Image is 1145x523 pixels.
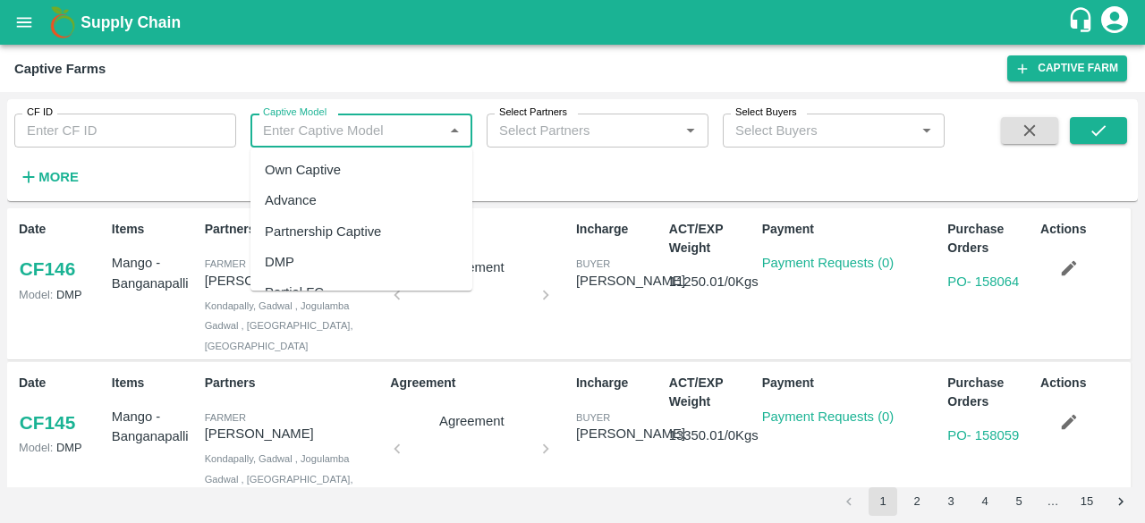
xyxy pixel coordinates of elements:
p: Payment [762,220,941,239]
span: Model: [19,441,53,454]
p: Incharge [576,374,662,392]
label: Select Buyers [735,105,797,120]
input: Enter CF ID [14,114,236,148]
p: Date [19,220,105,239]
div: customer-support [1067,6,1098,38]
p: Partners [205,374,384,392]
p: Items [112,220,198,239]
span: buyer [576,258,610,269]
a: Captive Farm [1007,55,1127,81]
p: Payment [762,374,941,392]
input: Enter Captive Model [256,119,437,142]
div: Advance [265,191,317,211]
div: Captive Farms [14,57,106,80]
a: Supply Chain [81,10,1067,35]
div: account of current user [1098,4,1131,41]
button: Close [443,119,466,142]
div: Own Captive [265,160,341,180]
p: Agreement [404,411,539,431]
button: Go to page 2 [903,487,931,516]
input: Select Partners [492,119,650,142]
button: Open [915,119,938,142]
span: Farmer [205,412,246,423]
button: Open [679,119,702,142]
a: PO- 158059 [947,428,1019,443]
div: [PERSON_NAME] [576,271,685,291]
span: Model: [19,288,53,301]
p: Mango - Banganapalli [112,253,198,293]
p: [PERSON_NAME] [205,271,384,291]
p: DMP [19,286,105,303]
p: Actions [1040,374,1126,392]
p: Mango - Banganapalli [112,407,198,447]
p: Purchase Orders [947,374,1033,411]
button: Go to page 15 [1073,487,1101,516]
a: PO- 158064 [947,274,1019,289]
input: Select Buyers [728,119,886,142]
strong: More [38,170,79,184]
label: Captive Model [263,105,327,120]
div: DMP [265,252,294,272]
label: Select Partners [499,105,567,120]
p: ACT/EXP Weight [669,220,755,257]
b: Supply Chain [81,13,181,31]
div: Partnership Captive [265,222,381,241]
button: page 1 [869,487,897,516]
span: Kondapally, Gadwal , Jogulamba Gadwal , [GEOGRAPHIC_DATA], [GEOGRAPHIC_DATA] [205,300,353,351]
button: Go to page 4 [971,487,999,516]
div: Partial FC [265,283,324,302]
span: Farmer [205,258,246,269]
button: open drawer [4,2,45,43]
p: Agreement [390,220,569,239]
p: [PERSON_NAME] [205,424,384,443]
p: Partners [205,220,384,239]
p: Items [112,374,198,392]
button: Go to next page [1107,487,1135,516]
p: Incharge [576,220,662,239]
button: Go to page 5 [1005,487,1033,516]
p: DMP [19,439,105,456]
p: ACT/EXP Weight [669,374,755,411]
div: … [1039,493,1067,510]
nav: pagination navigation [832,487,1138,516]
a: Payment Requests (0) [762,256,895,270]
div: [PERSON_NAME] [576,424,685,443]
p: Agreement [390,374,569,392]
img: logo [45,4,81,40]
button: Go to page 3 [937,487,965,516]
span: Kondapally, Gadwal , Jogulamba Gadwal , [GEOGRAPHIC_DATA], [GEOGRAPHIC_DATA] [205,453,353,504]
span: buyer [576,412,610,423]
label: CF ID [27,105,53,120]
a: CF145 [19,407,76,439]
a: CF146 [19,253,76,285]
p: Actions [1040,220,1126,239]
button: More [14,162,83,192]
a: Payment Requests (0) [762,409,895,424]
p: 13350.01 / 0 Kgs [669,426,755,445]
p: 11250.01 / 0 Kgs [669,272,755,291]
p: Date [19,374,105,392]
p: Purchase Orders [947,220,1033,257]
